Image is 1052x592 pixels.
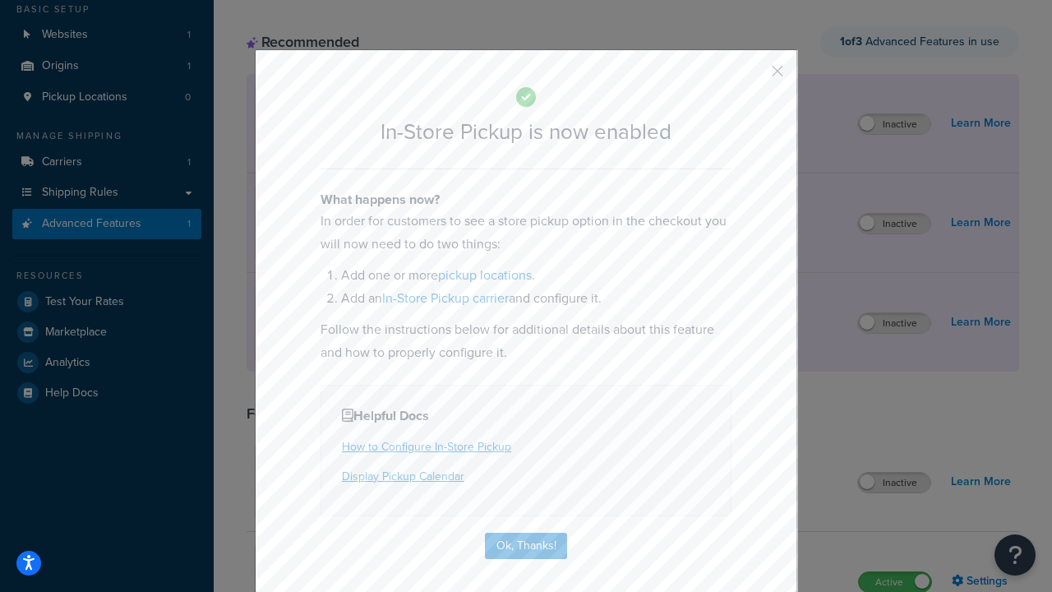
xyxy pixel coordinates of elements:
[342,406,710,426] h4: Helpful Docs
[485,533,567,559] button: Ok, Thanks!
[382,289,509,308] a: In-Store Pickup carrier
[341,287,731,310] li: Add an and configure it.
[321,190,731,210] h4: What happens now?
[321,210,731,256] p: In order for customers to see a store pickup option in the checkout you will now need to do two t...
[321,120,731,144] h2: In-Store Pickup is now enabled
[342,468,464,485] a: Display Pickup Calendar
[321,318,731,364] p: Follow the instructions below for additional details about this feature and how to properly confi...
[341,264,731,287] li: Add one or more .
[342,438,511,456] a: How to Configure In-Store Pickup
[438,266,532,284] a: pickup locations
